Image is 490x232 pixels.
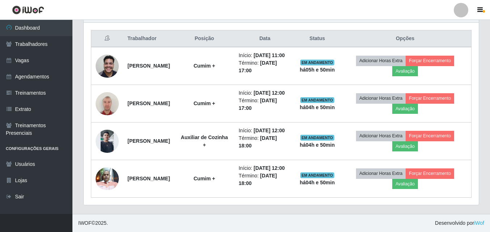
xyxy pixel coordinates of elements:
[239,52,291,59] li: Início:
[96,130,119,153] img: 1690423622329.jpeg
[127,63,170,69] strong: [PERSON_NAME]
[392,104,418,114] button: Avaliação
[239,89,291,97] li: Início:
[234,30,296,47] th: Data
[392,66,418,76] button: Avaliação
[123,30,174,47] th: Trabalhador
[254,90,285,96] time: [DATE] 12:00
[193,63,215,69] strong: Cumim +
[239,172,291,187] li: Término:
[96,51,119,81] img: 1750720776565.jpeg
[78,219,108,227] span: © 2025 .
[181,134,228,148] strong: Auxiliar de Cozinha +
[474,220,484,226] a: iWof
[300,135,335,141] span: EM ANDAMENTO
[127,100,170,106] strong: [PERSON_NAME]
[300,60,335,65] span: EM ANDAMENTO
[96,88,119,119] img: 1754224858032.jpeg
[339,30,471,47] th: Opções
[392,179,418,189] button: Avaliação
[356,56,406,66] button: Adicionar Horas Extra
[254,165,285,171] time: [DATE] 12:00
[239,127,291,134] li: Início:
[193,100,215,106] strong: Cumim +
[300,172,335,178] span: EM ANDAMENTO
[296,30,339,47] th: Status
[356,93,406,103] button: Adicionar Horas Extra
[406,93,454,103] button: Forçar Encerramento
[239,134,291,150] li: Término:
[435,219,484,227] span: Desenvolvido por
[174,30,234,47] th: Posição
[392,141,418,151] button: Avaliação
[300,142,335,148] strong: há 04 h e 50 min
[239,164,291,172] li: Início:
[193,176,215,181] strong: Cumim +
[356,131,406,141] button: Adicionar Horas Extra
[127,176,170,181] strong: [PERSON_NAME]
[239,59,291,74] li: Término:
[78,220,92,226] span: IWOF
[300,104,335,110] strong: há 04 h e 50 min
[239,97,291,112] li: Término:
[96,163,119,194] img: 1683555904965.jpeg
[127,138,170,144] strong: [PERSON_NAME]
[254,52,285,58] time: [DATE] 11:00
[300,97,335,103] span: EM ANDAMENTO
[12,5,44,14] img: CoreUI Logo
[300,180,335,185] strong: há 04 h e 50 min
[300,67,335,73] strong: há 05 h e 50 min
[406,168,454,179] button: Forçar Encerramento
[356,168,406,179] button: Adicionar Horas Extra
[406,56,454,66] button: Forçar Encerramento
[406,131,454,141] button: Forçar Encerramento
[254,128,285,133] time: [DATE] 12:00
